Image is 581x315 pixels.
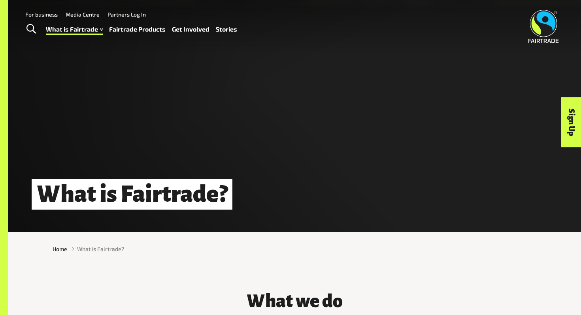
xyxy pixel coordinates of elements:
[109,24,166,35] a: Fairtrade Products
[25,11,58,18] a: For business
[32,179,232,210] h1: What is Fairtrade?
[108,11,146,18] a: Partners Log In
[66,11,100,18] a: Media Centre
[172,24,209,35] a: Get Involved
[528,10,559,43] img: Fairtrade Australia New Zealand logo
[21,19,41,39] a: Toggle Search
[77,245,124,253] span: What is Fairtrade?
[176,291,413,311] h3: What we do
[53,245,67,253] a: Home
[216,24,237,35] a: Stories
[46,24,103,35] a: What is Fairtrade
